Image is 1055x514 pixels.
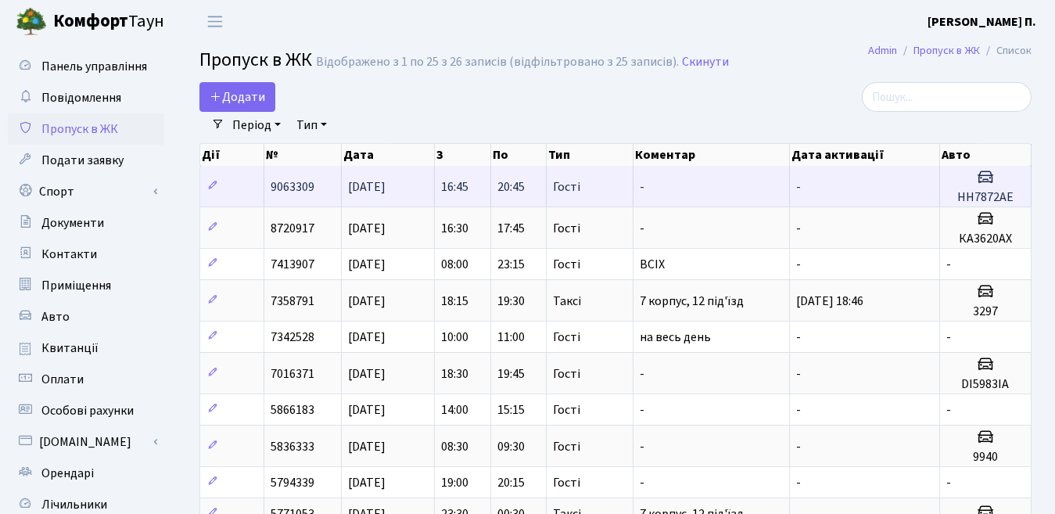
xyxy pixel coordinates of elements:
[196,9,235,34] button: Переключити навігацію
[640,474,644,491] span: -
[946,190,1024,205] h5: HH7872AE
[8,332,164,364] a: Квитанції
[547,144,633,166] th: Тип
[271,474,314,491] span: 5794339
[497,293,525,310] span: 19:30
[226,112,287,138] a: Період
[41,496,107,513] span: Лічильники
[441,401,468,419] span: 14:00
[497,365,525,383] span: 19:45
[796,293,863,310] span: [DATE] 18:46
[8,176,164,207] a: Спорт
[348,293,386,310] span: [DATE]
[316,55,679,70] div: Відображено з 1 по 25 з 26 записів (відфільтровано з 25 записів).
[845,34,1055,67] nav: breadcrumb
[553,295,581,307] span: Таксі
[497,329,525,346] span: 11:00
[441,438,468,455] span: 08:30
[435,144,490,166] th: З
[348,329,386,346] span: [DATE]
[553,181,580,193] span: Гості
[271,293,314,310] span: 7358791
[41,246,97,263] span: Контакти
[796,401,801,419] span: -
[491,144,547,166] th: По
[8,395,164,426] a: Особові рахунки
[8,364,164,395] a: Оплати
[553,368,580,380] span: Гості
[271,220,314,237] span: 8720917
[441,256,468,273] span: 08:00
[41,340,99,357] span: Квитанції
[946,256,951,273] span: -
[8,301,164,332] a: Авто
[640,329,711,346] span: на весь день
[928,13,1036,31] b: [PERSON_NAME] П.
[682,55,729,70] a: Скинути
[862,82,1032,112] input: Пошук...
[348,220,386,237] span: [DATE]
[640,401,644,419] span: -
[53,9,128,34] b: Комфорт
[271,329,314,346] span: 7342528
[41,402,134,419] span: Особові рахунки
[342,144,436,166] th: Дата
[497,256,525,273] span: 23:15
[264,144,341,166] th: №
[41,120,118,138] span: Пропуск в ЖК
[290,112,333,138] a: Тип
[8,51,164,82] a: Панель управління
[271,256,314,273] span: 7413907
[980,42,1032,59] li: Список
[16,6,47,38] img: logo.png
[441,329,468,346] span: 10:00
[199,82,275,112] a: Додати
[199,46,312,74] span: Пропуск в ЖК
[41,465,94,482] span: Орендарі
[41,277,111,294] span: Приміщення
[8,426,164,458] a: [DOMAIN_NAME]
[946,450,1024,465] h5: 9940
[41,371,84,388] span: Оплати
[441,178,468,196] span: 16:45
[946,401,951,419] span: -
[441,220,468,237] span: 16:30
[348,438,386,455] span: [DATE]
[796,438,801,455] span: -
[271,365,314,383] span: 7016371
[790,144,939,166] th: Дата активації
[348,178,386,196] span: [DATE]
[640,256,665,273] span: ВСІХ
[271,178,314,196] span: 9063309
[41,58,147,75] span: Панель управління
[8,207,164,239] a: Документи
[640,293,744,310] span: 7 корпус, 12 під'їзд
[868,42,897,59] a: Admin
[796,329,801,346] span: -
[796,178,801,196] span: -
[553,331,580,343] span: Гості
[8,458,164,489] a: Орендарі
[796,256,801,273] span: -
[41,89,121,106] span: Повідомлення
[53,9,164,35] span: Таун
[796,220,801,237] span: -
[946,377,1024,392] h5: DI5983IA
[946,304,1024,319] h5: 3297
[497,474,525,491] span: 20:15
[796,474,801,491] span: -
[633,144,790,166] th: Коментар
[946,329,951,346] span: -
[796,365,801,383] span: -
[640,438,644,455] span: -
[271,401,314,419] span: 5866183
[553,404,580,416] span: Гості
[497,438,525,455] span: 09:30
[41,152,124,169] span: Подати заявку
[441,474,468,491] span: 19:00
[348,401,386,419] span: [DATE]
[8,145,164,176] a: Подати заявку
[913,42,980,59] a: Пропуск в ЖК
[41,308,70,325] span: Авто
[553,440,580,453] span: Гості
